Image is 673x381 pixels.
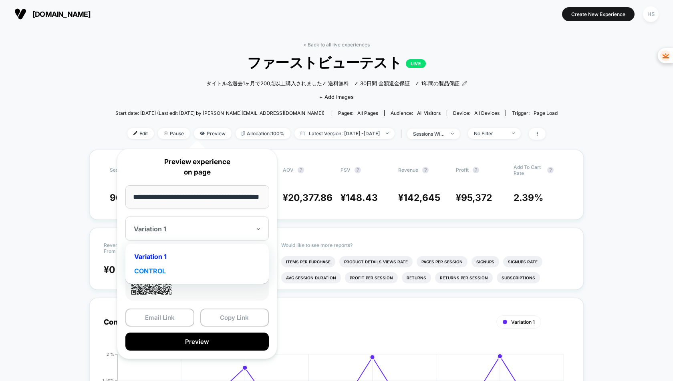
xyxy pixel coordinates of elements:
[338,110,378,116] div: Pages:
[194,128,232,139] span: Preview
[12,8,93,20] button: [DOMAIN_NAME]
[417,110,441,116] span: All Visitors
[391,110,441,116] div: Audience:
[456,167,469,173] span: Profit
[158,128,190,139] span: Pause
[32,10,91,18] span: [DOMAIN_NAME]
[206,80,459,88] span: タイトル名過去1ヶ月で200点以上購入されました✓ 送料無料 ✓ 30日間 全額返金保証 ✓ 1年間の製品保証
[298,167,304,173] button: ?
[288,192,332,203] span: 20,377.86
[14,8,26,20] img: Visually logo
[127,128,154,139] span: Edit
[406,59,426,68] p: LIVE
[125,309,194,327] button: Email Link
[303,42,370,48] a: < Back to all live experiences
[200,309,269,327] button: Copy Link
[398,167,418,173] span: Revenue
[355,167,361,173] button: ?
[137,54,535,72] span: ファーストビューテスト
[242,131,245,136] img: rebalance
[413,131,445,137] div: sessions with impression
[447,110,506,116] span: Device:
[283,192,332,203] span: ¥
[281,272,341,283] li: Avg Session Duration
[402,272,431,283] li: Returns
[641,6,661,22] button: HS
[386,132,389,134] img: end
[512,132,515,134] img: end
[164,131,168,135] img: end
[511,319,535,325] span: Variation 1
[133,131,137,135] img: edit
[461,192,492,203] span: 95,372
[417,256,467,267] li: Pages Per Session
[319,94,354,100] span: + Add Images
[472,256,499,267] li: Signups
[473,167,479,173] button: ?
[357,110,378,116] span: all pages
[474,130,506,136] div: No Filter
[562,7,635,21] button: Create New Experience
[294,128,395,139] span: Latest Version: [DATE] - [DATE]
[125,157,269,177] p: Preview experience on page
[422,167,429,173] button: ?
[451,133,454,134] img: end
[547,167,554,173] button: ?
[115,110,324,116] span: Start date: [DATE] (Last edit [DATE] by [PERSON_NAME][EMAIL_ADDRESS][DOMAIN_NAME])
[399,128,407,140] span: |
[497,272,540,283] li: Subscriptions
[512,110,558,116] div: Trigger:
[346,192,378,203] span: 148.43
[341,192,378,203] span: ¥
[503,256,542,267] li: Signups Rate
[129,264,265,278] div: CONTROL
[514,164,543,176] span: Add To Cart Rate
[104,264,115,275] span: ¥
[534,110,558,116] span: Page Load
[300,131,305,135] img: calendar
[514,192,543,203] span: 2.39 %
[474,110,500,116] span: all devices
[129,249,265,264] div: Variation 1
[281,256,335,267] li: Items Per Purchase
[236,128,290,139] span: Allocation: 100%
[283,167,294,173] span: AOV
[341,167,351,173] span: PSV
[281,242,569,248] p: Would like to see more reports?
[643,6,659,22] div: HS
[398,192,440,203] span: ¥
[339,256,413,267] li: Product Details Views Rate
[456,192,492,203] span: ¥
[345,272,398,283] li: Profit Per Session
[104,242,133,254] span: Revenue From Clicks
[403,192,440,203] span: 142,645
[107,352,114,357] tspan: 2 %
[125,333,269,351] button: Preview
[435,272,493,283] li: Returns Per Session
